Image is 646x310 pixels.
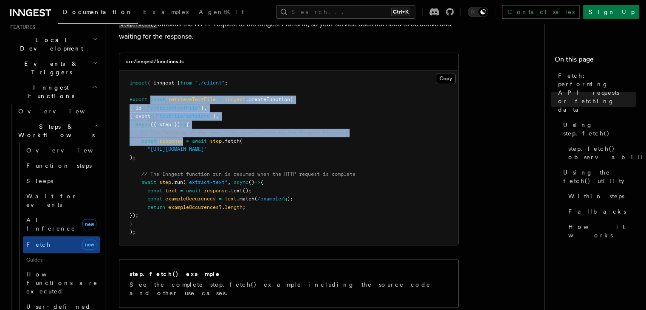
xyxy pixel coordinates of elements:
[141,138,156,144] span: const
[254,196,257,202] span: (
[583,5,639,19] a: Sign Up
[563,168,636,185] span: Using the fetch() utility
[23,158,100,173] a: Function steps
[565,204,636,219] a: Fallbacks
[23,236,100,253] a: Fetchnew
[23,189,100,212] a: Wait for events
[7,56,100,80] button: Events & Triggers
[248,179,254,185] span: ()
[225,80,228,86] span: ;
[225,204,243,210] span: length
[147,105,201,111] span: "retrieveTextFile"
[565,189,636,204] a: Within steps
[141,171,355,177] span: // The Inngest function run is resumed when the HTTP request is complete
[147,146,207,152] span: "[URL][DOMAIN_NAME]"
[7,24,35,31] span: Features
[130,270,220,278] h2: step.fetch() example
[15,104,100,119] a: Overview
[141,179,156,185] span: await
[225,96,245,102] span: inngest
[119,18,459,42] p: offloads the HTTP request to the Inngest Platform, so your service does not need to be active and...
[156,113,213,119] span: "textFile/retrieve"
[168,204,219,210] span: exampleOccurences
[228,188,243,194] span: .text
[7,36,93,53] span: Local Development
[7,59,93,76] span: Events & Triggers
[26,271,98,295] span: How Functions are executed
[219,96,222,102] span: =
[287,196,293,202] span: );
[63,8,133,15] span: Documentation
[147,188,162,194] span: const
[82,219,96,229] span: new
[290,96,293,102] span: (
[560,117,636,141] a: Using step.fetch()
[391,8,410,16] kbd: Ctrl+K
[26,178,53,184] span: Sleeps
[130,113,150,119] span: { event
[119,21,158,28] code: step.fetch()
[130,96,147,102] span: export
[257,196,284,202] span: /example/
[219,204,225,210] span: ?.
[284,196,287,202] span: g
[186,188,201,194] span: await
[130,80,147,86] span: import
[23,267,100,299] a: How Functions are executed
[254,179,260,185] span: =>
[568,192,624,200] span: Within steps
[563,121,636,138] span: Using step.fetch()
[141,130,347,135] span: // The fetching of the text file is offloaded to the Inngest Platform
[130,229,135,235] span: );
[130,212,138,218] span: });
[243,188,251,194] span: ();
[558,71,636,114] span: Fetch: performing API requests or fetching data
[568,223,636,240] span: How it works
[234,179,248,185] span: async
[26,217,76,232] span: AI Inference
[276,5,415,19] button: Search...Ctrl+K
[15,122,95,139] span: Steps & Workflows
[171,179,183,185] span: .run
[555,54,636,68] h4: On this page
[130,155,135,161] span: );
[180,121,186,127] span: =>
[192,138,207,144] span: await
[130,221,133,227] span: }
[186,121,189,127] span: {
[23,143,100,158] a: Overview
[26,162,92,169] span: Function steps
[26,147,114,154] span: Overview
[18,108,106,115] span: Overview
[199,8,244,15] span: AgentKit
[150,121,180,127] span: ({ step })
[216,113,219,119] span: ,
[150,113,153,119] span: :
[159,179,171,185] span: step
[436,73,456,84] button: Copy
[143,8,189,15] span: Examples
[260,179,263,185] span: {
[23,173,100,189] a: Sleeps
[555,68,636,117] a: Fetch: performing API requests or fetching data
[204,188,228,194] span: response
[138,3,194,23] a: Examples
[147,204,165,210] span: return
[568,207,626,216] span: Fallbacks
[7,80,100,104] button: Inngest Functions
[23,212,100,236] a: AI Inferencenew
[213,113,216,119] span: }
[58,3,138,24] a: Documentation
[183,179,186,185] span: (
[468,7,488,17] button: Toggle dark mode
[210,138,222,144] span: step
[165,188,177,194] span: text
[201,105,204,111] span: }
[165,196,216,202] span: exampleOccurences
[168,96,216,102] span: retrieveTextFile
[126,58,184,65] h3: src/inngest/functions.ts
[186,138,189,144] span: =
[228,179,231,185] span: ,
[502,5,580,19] a: Contact sales
[26,241,51,248] span: Fetch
